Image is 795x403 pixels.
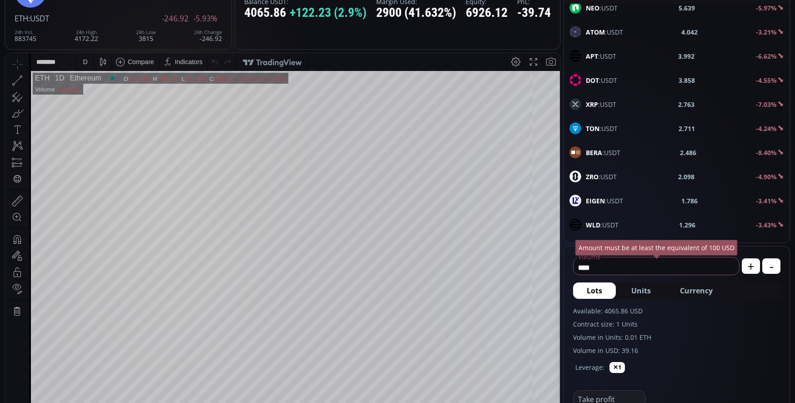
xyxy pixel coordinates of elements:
div: 883745 [15,30,36,42]
span: :USDT [586,27,623,37]
button: Lots [573,282,616,299]
div:  [8,121,15,130]
div: 6926.12 [466,6,508,20]
span: :USDT [586,76,617,85]
span: +122.23 (2.9%) [290,6,367,20]
b: 4.042 [681,27,698,37]
span: :USDT [586,3,618,13]
div: 24h Vol. [15,30,36,35]
div: 4152.81 [123,22,145,29]
div: Compare [122,5,149,12]
span: :USDT [586,100,616,109]
b: EIGEN [586,196,605,205]
div: -39.74 [517,6,551,20]
b: -8.40% [756,148,777,157]
div: −237.30 (−5.71%) [233,22,280,29]
div: Volume [30,33,49,40]
button: - [762,258,780,274]
div: 24h High [75,30,98,35]
div: 4161.04 [152,22,173,29]
b: -3.41% [756,196,777,205]
div: O [118,22,123,29]
b: APT [586,52,598,60]
b: 2.763 [678,100,694,109]
label: Volume in USD: 39.16 [573,346,780,355]
span: ETH [15,13,28,24]
div: ETH [30,21,44,29]
button: ✕1 [609,362,625,373]
div: 1D [44,21,59,29]
b: -6.62% [756,52,777,60]
span: :USDT [28,13,49,24]
b: WLD [586,221,600,229]
span: :USDT [586,172,617,181]
span: -5.93% [193,15,217,23]
span: Lots [587,285,602,296]
button: Currency [666,282,726,299]
span: Currency [680,285,713,296]
div: 841.31K [53,33,75,40]
b: 5.639 [679,3,695,13]
div: C [204,22,209,29]
b: -3.21% [756,28,777,36]
b: -4.55% [756,76,777,85]
span: Units [631,285,651,296]
span: :USDT [586,124,618,133]
div: 4065.86 [244,6,367,20]
b: -4.24% [756,124,777,133]
button: + [742,258,760,274]
span: :USDT [586,220,619,230]
div: H [147,22,152,29]
b: 3.992 [678,51,694,61]
b: 2.486 [680,148,696,157]
div: -246.92 [194,30,222,42]
div: Indicators [170,5,197,12]
label: Volume in Units: 0.01 ETH [573,332,780,342]
b: -5.97% [756,4,777,12]
b: BERA [586,148,602,157]
div: 24h Change [194,30,222,35]
b: 1.296 [679,220,695,230]
label: Contract size: 1 Units [573,319,780,329]
b: 3.858 [679,76,695,85]
div: Ethereum [59,21,96,29]
b: 1.786 [681,196,698,206]
b: -4.90% [756,172,777,181]
label: Leverage: [575,363,604,372]
div: Amount must be at least the equivalent of 100 USD [575,240,738,256]
div: 24h Low [136,30,156,35]
span: -246.92 [162,15,189,23]
div: 2900 (41.632%) [376,6,456,20]
b: 2.711 [679,124,695,133]
div: 3815.00 [180,22,201,29]
div: Hide Drawings Toolbar [21,373,25,385]
div: 3915.51 [209,22,230,29]
div: 4172.22 [75,30,98,42]
span: :USDT [586,51,616,61]
b: ZRO [586,172,599,181]
b: DOT [586,76,599,85]
b: TON [586,124,599,133]
div: L [176,22,180,29]
label: Available: 4065.86 USD [573,306,780,316]
b: ATOM [586,28,605,36]
b: 2.098 [678,172,694,181]
div: D [77,5,82,12]
b: -7.03% [756,100,777,109]
span: :USDT [586,148,620,157]
b: XRP [586,100,598,109]
span: :USDT [586,196,623,206]
div: Market open [103,21,111,29]
div: 3815 [136,30,156,42]
b: NEO [586,4,599,12]
b: -3.43% [756,221,777,229]
button: Units [618,282,664,299]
